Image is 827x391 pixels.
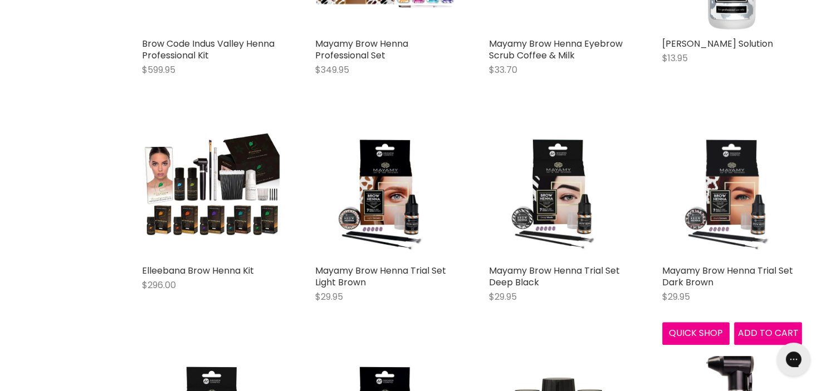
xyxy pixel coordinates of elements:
[489,63,517,76] span: $33.70
[315,120,455,259] img: Mayamy Brow Henna Trial Set Light Brown
[662,264,793,289] a: Mayamy Brow Henna Trial Set Dark Brown
[662,120,802,259] img: Mayamy Brow Henna Trial Set Dark Brown
[662,52,688,65] span: $13.95
[142,120,282,259] img: Elleebana Brow Henna Kit
[771,339,816,380] iframe: Gorgias live chat messenger
[662,290,690,303] span: $29.95
[315,290,343,303] span: $29.95
[315,37,408,62] a: Mayamy Brow Henna Professional Set
[734,322,802,344] button: Add to cart
[662,37,773,50] a: [PERSON_NAME] Solution
[142,279,176,291] span: $296.00
[489,120,629,259] img: Mayamy Brow Henna Trial Set Deep Black
[662,322,730,344] button: Quick shop
[489,37,623,62] a: Mayamy Brow Henna Eyebrow Scrub Coffee & Milk
[142,37,275,62] a: Brow Code Indus Valley Henna Professional Kit
[489,290,517,303] span: $29.95
[142,264,254,277] a: Elleebana Brow Henna Kit
[142,63,175,76] span: $599.95
[738,326,799,339] span: Add to cart
[489,264,620,289] a: Mayamy Brow Henna Trial Set Deep Black
[315,264,446,289] a: Mayamy Brow Henna Trial Set Light Brown
[315,63,349,76] span: $349.95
